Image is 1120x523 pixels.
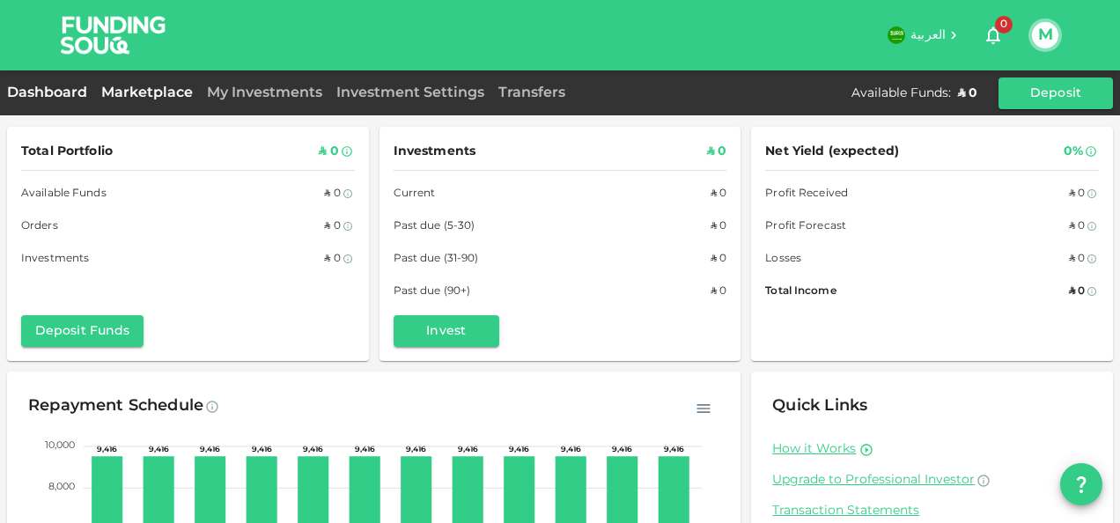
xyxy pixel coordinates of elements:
div: ʢ 0 [1069,250,1085,269]
div: ʢ 0 [707,141,726,163]
div: ʢ 0 [711,185,726,203]
span: Investments [394,141,475,163]
a: Transaction Statements [772,503,1092,519]
span: Orders [21,217,58,236]
div: ʢ 0 [324,185,340,203]
tspan: 8,000 [48,482,75,491]
span: Upgrade to Professional Investor [772,474,975,486]
div: Available Funds : [851,85,951,102]
span: Profit Forecast [765,217,846,236]
div: ʢ 0 [958,85,977,102]
a: Transfers [491,86,572,99]
button: Deposit [998,77,1113,109]
span: Quick Links [772,398,867,414]
div: ʢ 0 [711,217,726,236]
button: question [1060,463,1102,505]
span: Investments [21,250,89,269]
div: ʢ 0 [1069,283,1085,301]
a: Dashboard [7,86,94,99]
span: 0 [995,16,1013,33]
span: العربية [910,29,946,41]
span: Past due (90+) [394,283,471,301]
div: 0% [1064,141,1083,163]
button: 0 [976,18,1011,53]
a: Marketplace [94,86,200,99]
img: flag-sa.b9a346574cdc8950dd34b50780441f57.svg [888,26,905,44]
div: ʢ 0 [319,141,338,163]
div: ʢ 0 [1069,217,1085,236]
div: ʢ 0 [711,283,726,301]
span: Total Income [765,283,836,301]
span: Past due (31-90) [394,250,479,269]
button: Invest [394,315,499,347]
div: ʢ 0 [324,250,340,269]
div: ʢ 0 [1069,185,1085,203]
span: Net Yield (expected) [765,141,899,163]
span: Losses [765,250,801,269]
a: How it Works [772,441,856,458]
span: Total Portfolio [21,141,113,163]
a: Upgrade to Professional Investor [772,472,1092,489]
tspan: 10,000 [45,441,75,450]
div: Repayment Schedule [28,393,203,421]
a: Investment Settings [329,86,491,99]
span: Past due (5-30) [394,217,475,236]
div: ʢ 0 [711,250,726,269]
div: ʢ 0 [324,217,340,236]
span: Current [394,185,436,203]
a: My Investments [200,86,329,99]
span: Available Funds [21,185,107,203]
button: Deposit Funds [21,315,144,347]
span: Profit Received [765,185,848,203]
button: M [1032,22,1058,48]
